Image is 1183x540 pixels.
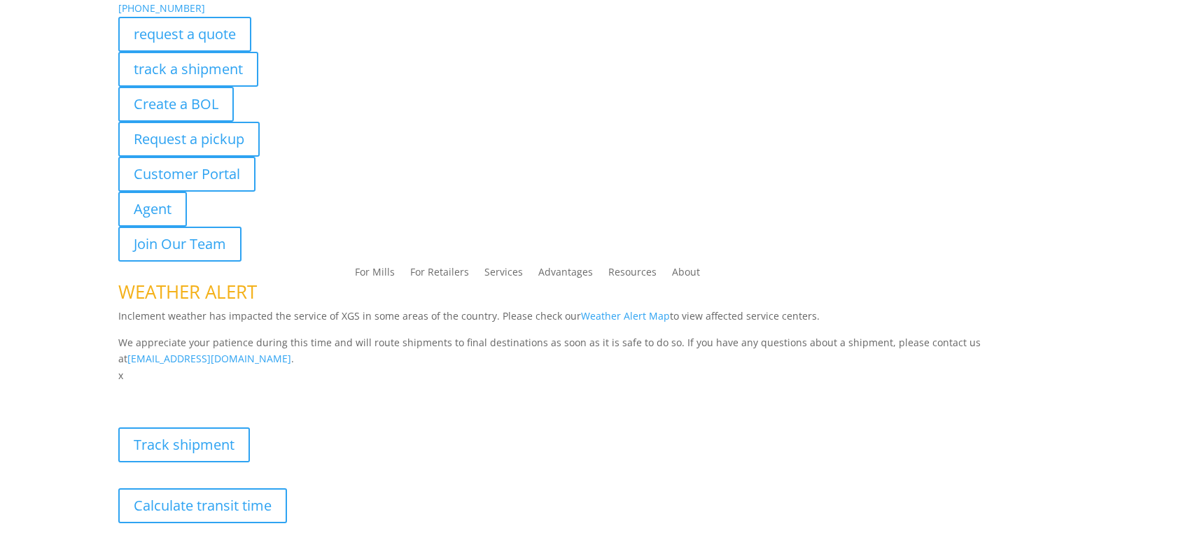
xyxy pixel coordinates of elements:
[608,267,657,283] a: Resources
[118,488,287,523] a: Calculate transit time
[118,192,187,227] a: Agent
[118,1,205,15] a: [PHONE_NUMBER]
[538,267,593,283] a: Advantages
[118,157,255,192] a: Customer Portal
[118,52,258,87] a: track a shipment
[355,267,395,283] a: For Mills
[118,87,234,122] a: Create a BOL
[118,17,251,52] a: request a quote
[672,267,700,283] a: About
[410,267,469,283] a: For Retailers
[118,279,257,304] span: WEATHER ALERT
[127,352,291,365] a: [EMAIL_ADDRESS][DOMAIN_NAME]
[484,267,523,283] a: Services
[118,122,260,157] a: Request a pickup
[581,309,670,322] a: Weather Alert Map
[118,308,1065,334] p: Inclement weather has impacted the service of XGS in some areas of the country. Please check our ...
[118,427,250,462] a: Track shipment
[118,227,241,262] a: Join Our Team
[118,386,430,399] b: Visibility, transparency, and control for your entire supply chain.
[118,334,1065,368] p: We appreciate your patience during this time and will route shipments to final destinations as so...
[118,367,1065,384] p: x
